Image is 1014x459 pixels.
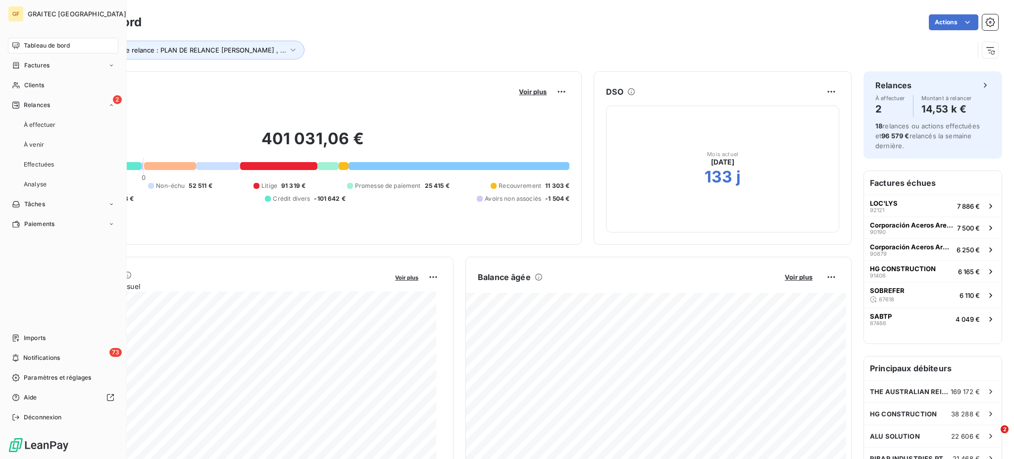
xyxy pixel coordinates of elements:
[956,315,980,323] span: 4 049 €
[24,180,47,189] span: Analyse
[281,181,305,190] span: 91 319 €
[870,312,892,320] span: SABTP
[1001,425,1009,433] span: 2
[879,296,894,302] span: 87618
[951,388,980,396] span: 169 172 €
[870,265,936,273] span: HG CONSTRUCTION
[921,101,972,117] h4: 14,53 k €
[24,220,54,229] span: Paiements
[951,410,980,418] span: 38 288 €
[864,260,1002,282] button: HG CONSTRUCTION914066 165 €
[870,287,905,294] span: SOBREFER
[24,101,50,110] span: Relances
[864,171,1002,195] h6: Factures échues
[921,95,972,101] span: Montant à relancer
[24,120,56,129] span: À effectuer
[24,393,37,402] span: Aide
[951,432,980,440] span: 22 606 €
[314,194,346,203] span: -101 642 €
[875,101,905,117] h4: 2
[24,334,46,343] span: Imports
[24,140,44,149] span: À venir
[156,181,185,190] span: Non-échu
[929,14,978,30] button: Actions
[705,167,732,187] h2: 133
[870,251,887,257] span: 90879
[355,181,421,190] span: Promesse de paiement
[425,181,450,190] span: 25 415 €
[870,410,937,418] span: HG CONSTRUCTION
[870,320,886,326] span: 87466
[56,281,388,291] span: Chiffre d'affaires mensuel
[478,271,531,283] h6: Balance âgée
[875,122,980,150] span: relances ou actions effectuées et relancés la semaine dernière.
[545,194,569,203] span: -1 504 €
[782,273,815,282] button: Voir plus
[870,199,898,207] span: LOC'LYS
[545,181,569,190] span: 11 303 €
[870,243,953,251] span: Corporación Aceros Arequipa SA
[189,181,212,190] span: 52 511 €
[980,425,1004,449] iframe: Intercom live chat
[864,195,1002,217] button: LOC'LYS921217 886 €
[8,390,118,405] a: Aide
[864,282,1002,308] button: SOBREFER876186 110 €
[24,373,91,382] span: Paramètres et réglages
[113,95,122,104] span: 2
[875,79,912,91] h6: Relances
[24,200,45,209] span: Tâches
[392,273,421,282] button: Voir plus
[56,129,569,159] h2: 401 031,06 €
[109,348,122,357] span: 73
[485,194,541,203] span: Avoirs non associés
[606,86,623,98] h6: DSO
[875,122,882,130] span: 18
[499,181,541,190] span: Recouvrement
[93,41,304,59] button: Plan de relance : PLAN DE RELANCE [PERSON_NAME] , ...
[864,308,1002,330] button: SABTP874664 049 €
[24,81,44,90] span: Clients
[8,437,69,453] img: Logo LeanPay
[870,273,886,279] span: 91406
[707,151,738,157] span: Mois actuel
[261,181,277,190] span: Litige
[957,246,980,254] span: 6 250 €
[24,41,70,50] span: Tableau de bord
[870,221,953,229] span: Corporación Aceros Arequipa SA
[142,173,146,181] span: 0
[864,238,1002,260] button: Corporación Aceros Arequipa SA908796 250 €
[864,356,1002,380] h6: Principaux débiteurs
[960,291,980,299] span: 6 110 €
[785,273,812,281] span: Voir plus
[516,87,550,96] button: Voir plus
[711,157,734,167] span: [DATE]
[736,167,741,187] h2: j
[24,61,50,70] span: Factures
[957,224,980,232] span: 7 500 €
[957,202,980,210] span: 7 886 €
[107,46,286,54] span: Plan de relance : PLAN DE RELANCE [PERSON_NAME] , ...
[24,160,54,169] span: Effectuées
[870,388,951,396] span: THE AUSTRALIAN REINFORCING COMPANY
[870,207,884,213] span: 92121
[519,88,547,96] span: Voir plus
[870,432,920,440] span: ALU SOLUTION
[8,6,24,22] div: GF
[23,353,60,362] span: Notifications
[870,229,886,235] span: 90190
[875,95,905,101] span: À effectuer
[864,217,1002,238] button: Corporación Aceros Arequipa SA901907 500 €
[958,268,980,276] span: 6 165 €
[273,194,310,203] span: Crédit divers
[881,132,909,140] span: 96 579 €
[28,10,126,18] span: GRAITEC [GEOGRAPHIC_DATA]
[395,274,418,281] span: Voir plus
[24,413,62,422] span: Déconnexion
